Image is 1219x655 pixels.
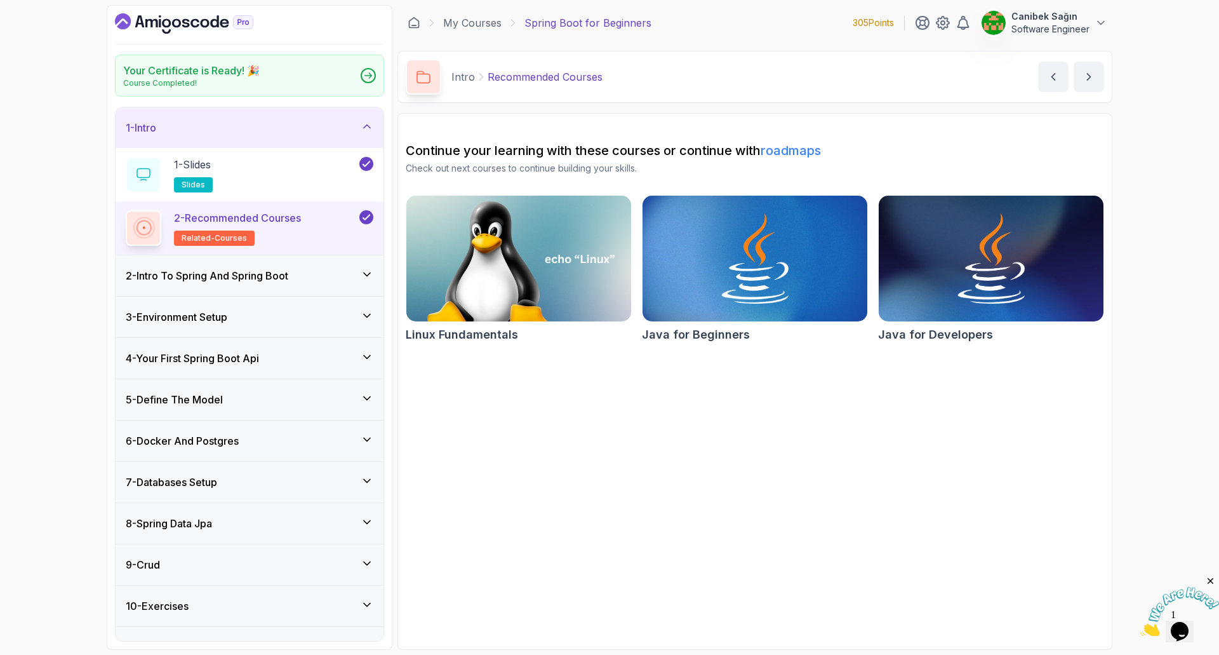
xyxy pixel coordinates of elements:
h3: 4 - Your First Spring Boot Api [126,351,259,366]
p: Course Completed! [123,78,260,88]
button: next content [1074,62,1104,92]
p: Intro [451,69,475,84]
button: 6-Docker And Postgres [116,421,383,461]
button: 1-Slidesslides [126,157,373,192]
h3: 5 - Define The Model [126,392,223,407]
button: 2-Recommended Coursesrelated-courses [126,210,373,246]
button: previous content [1038,62,1069,92]
p: Check out next courses to continue building your skills. [406,162,1104,175]
img: Java for Developers card [879,196,1103,321]
p: 305 Points [853,17,894,29]
button: 9-Crud [116,544,383,585]
span: 1 [5,5,10,16]
h3: 3 - Environment Setup [126,309,227,325]
a: Java for Developers cardJava for Developers [878,195,1104,344]
a: roadmaps [761,143,821,158]
button: 8-Spring Data Jpa [116,503,383,544]
button: user profile imageCanibek SağınSoftware Engineer [981,10,1107,36]
button: 5-Define The Model [116,379,383,420]
iframe: chat widget [1140,576,1219,636]
a: Java for Beginners cardJava for Beginners [642,195,868,344]
button: 10-Exercises [116,586,383,626]
button: 7-Databases Setup [116,462,383,503]
h2: Continue your learning with these courses or continue with [406,142,1104,159]
h2: Linux Fundamentals [406,326,518,344]
h3: 8 - Spring Data Jpa [126,516,212,531]
h3: 9 - Crud [126,557,160,572]
a: My Courses [443,15,502,30]
h3: 2 - Intro To Spring And Spring Boot [126,268,288,283]
img: Java for Beginners card [643,196,867,321]
h2: Java for Developers [878,326,993,344]
span: slides [182,180,205,190]
h3: 6 - Docker And Postgres [126,433,239,449]
button: 3-Environment Setup [116,297,383,337]
button: 4-Your First Spring Boot Api [116,338,383,379]
p: Canibek Sağın [1011,10,1089,23]
h3: 11 - Artificial Intelligence [126,640,237,655]
h3: 7 - Databases Setup [126,475,217,490]
h3: 1 - Intro [126,120,156,135]
h2: Your Certificate is Ready! 🎉 [123,63,260,78]
img: user profile image [982,11,1006,35]
p: 2 - Recommended Courses [174,210,301,226]
button: 1-Intro [116,107,383,148]
a: Dashboard [115,13,283,34]
p: Spring Boot for Beginners [524,15,651,30]
button: 2-Intro To Spring And Spring Boot [116,255,383,296]
p: Recommended Courses [488,69,603,84]
p: 1 - Slides [174,157,211,172]
h2: Java for Beginners [642,326,750,344]
a: Your Certificate is Ready! 🎉Course Completed! [115,55,384,97]
a: Linux Fundamentals cardLinux Fundamentals [406,195,632,344]
h3: 10 - Exercises [126,598,189,614]
span: related-courses [182,233,247,243]
img: Linux Fundamentals card [406,196,631,321]
a: Dashboard [408,17,420,29]
p: Software Engineer [1011,23,1089,36]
